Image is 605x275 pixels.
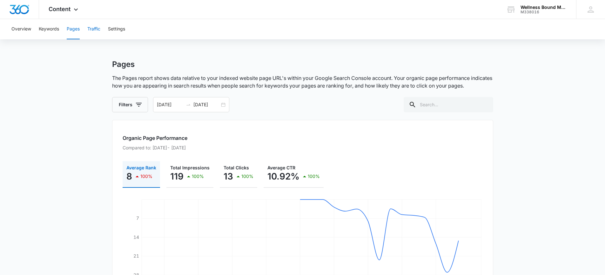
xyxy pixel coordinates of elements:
input: End date [193,101,220,108]
p: 100% [140,174,152,179]
input: Search... [404,97,493,112]
p: 8 [126,171,132,181]
button: Filters [112,97,148,112]
button: Traffic [87,19,100,39]
div: account name [521,5,567,10]
tspan: 21 [133,253,139,259]
h2: Organic Page Performance [123,134,483,142]
p: 13 [224,171,233,181]
p: 119 [170,171,184,181]
button: Settings [108,19,125,39]
p: 100% [241,174,253,179]
tspan: 7 [136,215,139,221]
span: Average Rank [126,165,156,170]
p: Compared to: [DATE] - [DATE] [123,144,483,151]
span: to [186,102,191,107]
p: 100% [308,174,320,179]
p: 100% [192,174,204,179]
button: Keywords [39,19,59,39]
span: Total Clicks [224,165,249,170]
span: Total Impressions [170,165,210,170]
span: swap-right [186,102,191,107]
span: Content [49,6,71,12]
div: account id [521,10,567,14]
span: Average CTR [267,165,295,170]
p: The Pages report shows data relative to your indexed website page URL's within your Google Search... [112,74,493,89]
input: Start date [157,101,183,108]
p: 10.92% [267,171,299,181]
button: Pages [67,19,80,39]
tspan: 14 [133,234,139,240]
h1: Pages [112,60,135,69]
button: Overview [11,19,31,39]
